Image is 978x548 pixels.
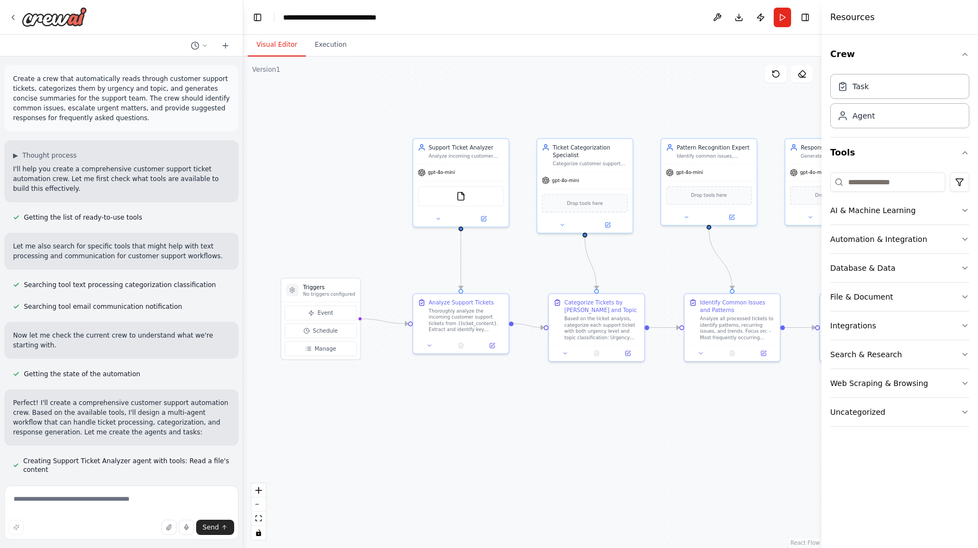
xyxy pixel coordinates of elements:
span: Drop tools here [815,191,851,199]
div: Task [852,81,869,92]
button: zoom out [252,497,266,512]
button: Automation & Integration [830,225,969,253]
div: Automation & Integration [830,234,927,245]
g: Edge from 7f5d05e9-e63f-4c3a-bb21-c3dd57a544e5 to 06bc4b67-4e7c-4ba8-b41d-824c634b8df4 [513,320,544,331]
span: Getting the state of the automation [24,370,140,378]
div: React Flow controls [252,483,266,540]
a: React Flow attribution [791,540,820,546]
button: AI & Machine Learning [830,196,969,225]
span: Searching tool text processing categorization classification [24,281,216,289]
div: Analyze Support Tickets [429,298,494,306]
g: Edge from ff5edc29-0ae0-4df0-9e17-6b851b7ac707 to 06bc4b67-4e7c-4ba8-b41d-824c634b8df4 [581,238,600,289]
h4: Resources [830,11,875,24]
button: ▶Thought process [13,151,77,160]
span: Event [317,309,333,317]
button: Switch to previous chat [186,39,212,52]
button: Open in side panel [586,220,630,229]
h3: Triggers [303,283,355,291]
button: toggle interactivity [252,526,266,540]
div: Integrations [830,320,876,331]
span: Drop tools here [567,200,603,207]
span: ▶ [13,151,18,160]
img: Logo [22,7,87,27]
div: Version 1 [252,65,280,74]
div: Categorize Tickets by [PERSON_NAME] and TopicBased on the ticket analysis, categorize each suppor... [548,293,645,362]
button: Start a new chat [217,39,234,52]
div: Support Ticket Analyzer [429,144,504,151]
button: Click to speak your automation idea [179,520,194,535]
button: Open in side panel [710,213,754,222]
div: Tools [830,168,969,435]
div: File & Document [830,291,893,302]
div: Response Generator [801,144,876,151]
p: Create a crew that automatically reads through customer support tickets, categorizes them by urge... [13,74,230,123]
span: Schedule [313,327,338,334]
div: Pattern Recognition ExpertIdentify common issues, recurring patterns, and trends across multiple ... [661,138,757,226]
button: zoom in [252,483,266,497]
button: Open in side panel [462,214,506,223]
span: Creating Support Ticket Analyzer agent with tools: Read a file's content [23,457,230,474]
span: Getting the list of ready-to-use tools [24,213,142,222]
nav: breadcrumb [283,12,377,23]
div: Identify Common Issues and Patterns [700,298,775,314]
div: AI & Machine Learning [830,205,916,216]
g: Edge from 220c8485-99d9-4ffb-9096-787141b101a0 to 7f5d05e9-e63f-4c3a-bb21-c3dd57a544e5 [457,231,465,289]
div: Search & Research [830,349,902,360]
button: Uncategorized [830,398,969,426]
p: I'll help you create a comprehensive customer support ticket automation crew. Let me first check ... [13,164,230,194]
div: Ticket Categorization Specialist [553,144,628,159]
div: Identify Common Issues and PatternsAnalyze all processed tickets to identify patterns, recurring ... [684,293,780,362]
button: No output available [580,348,613,358]
div: Analyze Support TicketsThoroughly analyze the incoming customer support tickets from {ticket_cont... [412,293,509,354]
p: Perfect! I'll create a comprehensive customer support automation crew. Based on the available too... [13,398,230,437]
div: Thoroughly analyze the incoming customer support tickets from {ticket_content}. Extract and ident... [429,308,504,333]
button: Schedule [285,323,357,338]
button: Upload files [161,520,177,535]
span: Searching tool email communication notification [24,302,182,311]
span: gpt-4o-mini [676,170,703,176]
button: File & Document [830,283,969,311]
div: Agent [852,110,875,121]
button: No output available [716,348,748,358]
button: Hide right sidebar [798,10,813,25]
button: Open in side panel [479,341,505,350]
img: FileReadTool [456,191,466,201]
button: Manage [285,341,357,356]
div: Response GeneratorGenerate appropriate responses for customer support tickets based on their cate... [785,138,881,226]
button: Tools [830,138,969,168]
button: Execution [306,34,355,57]
button: Open in side panel [615,348,641,358]
div: Generate appropriate responses for customer support tickets based on their category, urgency, and... [801,153,876,159]
div: Crew [830,70,969,137]
div: Based on the ticket analysis, categorize each support ticket with both urgency level and topic cl... [565,316,640,341]
button: Database & Data [830,254,969,282]
button: Open in side panel [750,348,777,358]
button: Crew [830,39,969,70]
span: Drop tools here [691,191,727,199]
button: Web Scraping & Browsing [830,369,969,397]
button: Improve this prompt [9,520,24,535]
span: gpt-4o-mini [552,177,579,183]
button: Visual Editor [248,34,306,57]
div: TriggersNo triggers configuredEventScheduleManage [280,278,360,360]
div: Analyze incoming customer support tickets to extract key information, understand customer issues,... [429,153,504,159]
g: Edge from 2d9fad65-9880-4b5b-876e-21e5a91ce9d8 to 733d0015-aa47-4a51-9a7c-fb8320de4f2d [705,229,736,289]
button: Send [196,520,234,535]
span: gpt-4o-mini [428,170,455,176]
button: Search & Research [830,340,969,369]
div: Ticket Categorization SpecialistCategorize customer support tickets by urgency level (Critical, H... [536,138,633,233]
p: Let me also search for specific tools that might help with text processing and communication for ... [13,241,230,261]
div: Analyze all processed tickets to identify patterns, recurring issues, and trends. Focus on: - Mos... [700,316,775,341]
div: Support Ticket AnalyzerAnalyze incoming customer support tickets to extract key information, unde... [412,138,509,227]
button: fit view [252,512,266,526]
span: Send [203,523,219,532]
p: Now let me check the current crew to understand what we're starting with. [13,331,230,350]
p: No triggers configured [303,291,355,297]
div: Web Scraping & Browsing [830,378,928,389]
span: gpt-4o-mini [800,170,827,176]
button: Event [285,306,357,320]
div: Identify common issues, recurring patterns, and trends across multiple customer support tickets. ... [677,153,752,159]
span: Manage [315,345,336,352]
g: Edge from 06bc4b67-4e7c-4ba8-b41d-824c634b8df4 to 733d0015-aa47-4a51-9a7c-fb8320de4f2d [649,323,680,331]
div: Uncategorized [830,407,885,418]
